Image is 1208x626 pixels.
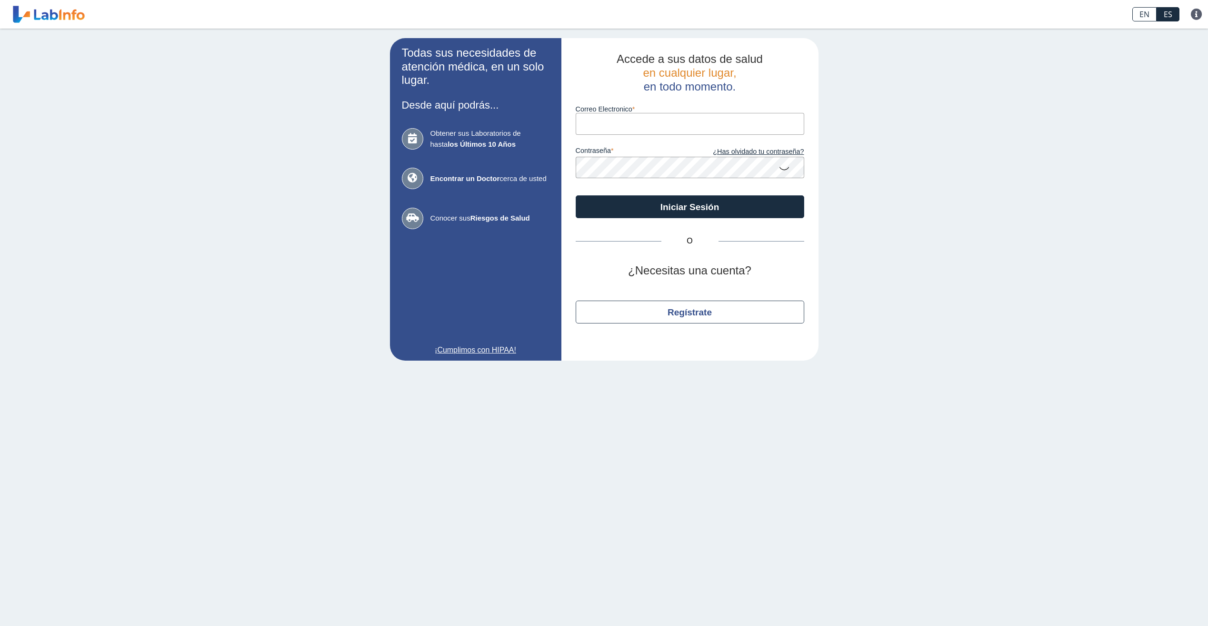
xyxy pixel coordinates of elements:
h3: Desde aquí podrás... [402,99,549,111]
h2: Todas sus necesidades de atención médica, en un solo lugar. [402,46,549,87]
label: Correo Electronico [576,105,804,113]
h2: ¿Necesitas una cuenta? [576,264,804,278]
span: Conocer sus [430,213,549,224]
span: en todo momento. [644,80,736,93]
span: cerca de usted [430,173,549,184]
span: en cualquier lugar, [643,66,736,79]
span: O [661,235,719,247]
b: Encontrar un Doctor [430,174,500,182]
a: ¿Has olvidado tu contraseña? [690,147,804,157]
button: Iniciar Sesión [576,195,804,218]
a: ES [1157,7,1179,21]
b: Riesgos de Salud [470,214,530,222]
span: Obtener sus Laboratorios de hasta [430,128,549,150]
label: contraseña [576,147,690,157]
button: Regístrate [576,301,804,323]
a: ¡Cumplimos con HIPAA! [402,344,549,356]
b: los Últimos 10 Años [448,140,516,148]
span: Accede a sus datos de salud [617,52,763,65]
a: EN [1132,7,1157,21]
